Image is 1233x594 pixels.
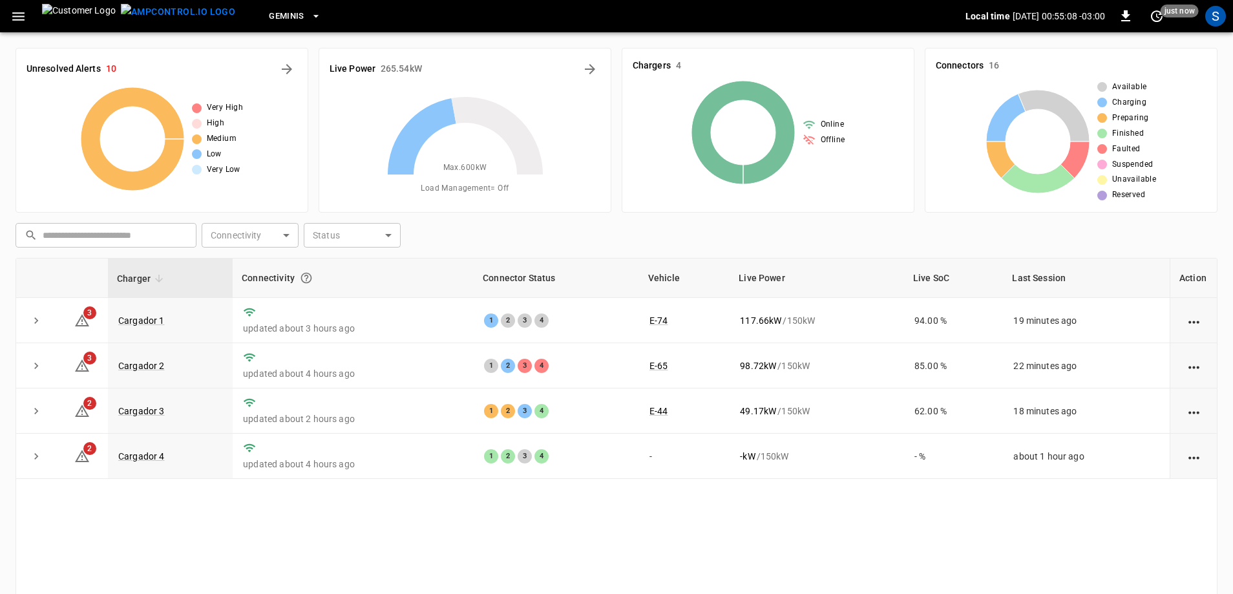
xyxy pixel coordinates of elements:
[936,59,984,73] h6: Connectors
[264,4,326,29] button: Geminis
[501,404,515,418] div: 2
[1186,405,1202,418] div: action cell options
[207,148,222,161] span: Low
[1112,143,1141,156] span: Faulted
[904,298,1003,343] td: 94.00 %
[243,367,463,380] p: updated about 4 hours ago
[649,361,668,371] a: E-65
[904,259,1003,298] th: Live SoC
[1003,388,1170,434] td: 18 minutes ago
[242,266,465,290] div: Connectivity
[1186,359,1202,372] div: action cell options
[1112,189,1145,202] span: Reserved
[518,449,532,463] div: 3
[118,315,165,326] a: Cargador 1
[518,313,532,328] div: 3
[518,359,532,373] div: 3
[118,406,165,416] a: Cargador 3
[26,356,46,376] button: expand row
[243,322,463,335] p: updated about 3 hours ago
[1186,450,1202,463] div: action cell options
[269,9,304,24] span: Geminis
[42,4,116,28] img: Customer Logo
[740,450,755,463] p: - kW
[740,450,894,463] div: / 150 kW
[83,397,96,410] span: 2
[1146,6,1167,27] button: set refresh interval
[639,434,730,479] td: -
[207,117,225,130] span: High
[26,62,101,76] h6: Unresolved Alerts
[421,182,509,195] span: Load Management = Off
[118,451,165,461] a: Cargador 4
[1186,314,1202,327] div: action cell options
[1003,298,1170,343] td: 19 minutes ago
[1003,434,1170,479] td: about 1 hour ago
[904,343,1003,388] td: 85.00 %
[580,59,600,80] button: Energy Overview
[740,359,894,372] div: / 150 kW
[518,404,532,418] div: 3
[381,62,422,76] h6: 265.54 kW
[730,259,904,298] th: Live Power
[1112,158,1154,171] span: Suspended
[443,162,487,175] span: Max. 600 kW
[534,359,549,373] div: 4
[484,449,498,463] div: 1
[121,4,235,20] img: ampcontrol.io logo
[484,359,498,373] div: 1
[649,315,668,326] a: E-74
[1003,343,1170,388] td: 22 minutes ago
[676,59,681,73] h6: 4
[277,59,297,80] button: All Alerts
[474,259,639,298] th: Connector Status
[740,359,776,372] p: 98.72 kW
[534,313,549,328] div: 4
[117,271,167,286] span: Charger
[26,401,46,421] button: expand row
[965,10,1010,23] p: Local time
[1170,259,1217,298] th: Action
[740,405,776,418] p: 49.17 kW
[484,404,498,418] div: 1
[207,164,240,176] span: Very Low
[534,449,549,463] div: 4
[821,134,845,147] span: Offline
[1112,127,1144,140] span: Finished
[243,458,463,471] p: updated about 4 hours ago
[989,59,999,73] h6: 16
[649,406,668,416] a: E-44
[484,313,498,328] div: 1
[1013,10,1105,23] p: [DATE] 00:55:08 -03:00
[1003,259,1170,298] th: Last Session
[633,59,671,73] h6: Chargers
[26,311,46,330] button: expand row
[740,314,894,327] div: / 150 kW
[74,451,90,461] a: 2
[207,101,244,114] span: Very High
[83,352,96,365] span: 3
[74,405,90,416] a: 2
[106,62,116,76] h6: 10
[904,434,1003,479] td: - %
[1205,6,1226,27] div: profile-icon
[207,133,237,145] span: Medium
[501,359,515,373] div: 2
[243,412,463,425] p: updated about 2 hours ago
[1112,112,1149,125] span: Preparing
[295,266,318,290] button: Connection between the charger and our software.
[740,405,894,418] div: / 150 kW
[74,359,90,370] a: 3
[74,314,90,324] a: 3
[821,118,844,131] span: Online
[1112,81,1147,94] span: Available
[740,314,781,327] p: 117.66 kW
[639,259,730,298] th: Vehicle
[501,449,515,463] div: 2
[1112,173,1156,186] span: Unavailable
[534,404,549,418] div: 4
[118,361,165,371] a: Cargador 2
[904,388,1003,434] td: 62.00 %
[1112,96,1146,109] span: Charging
[1161,5,1199,17] span: just now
